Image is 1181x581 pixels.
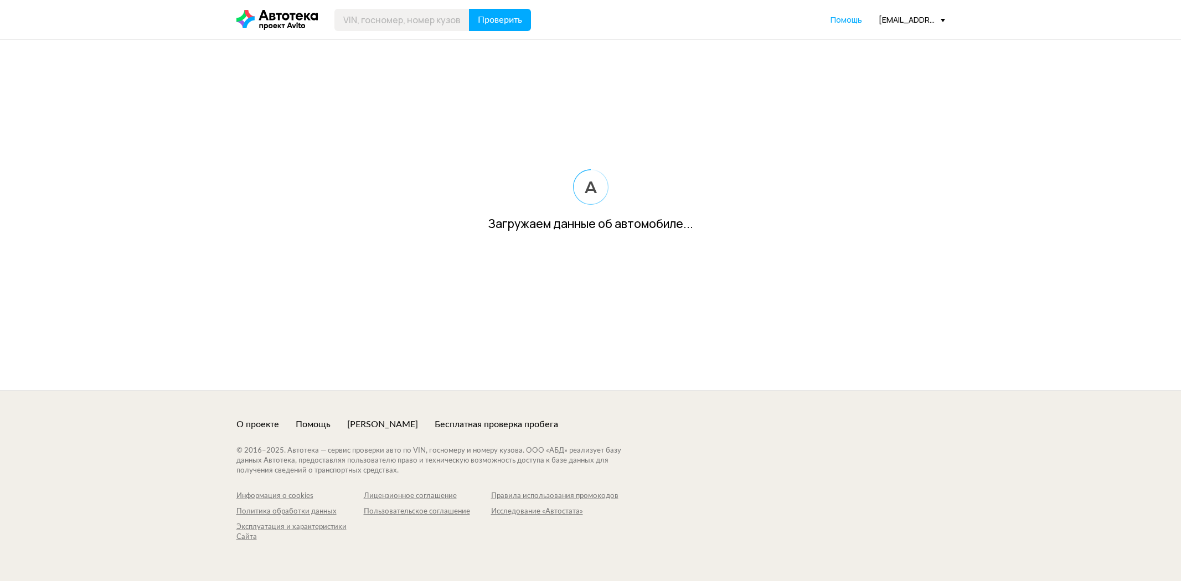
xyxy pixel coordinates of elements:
input: VIN, госномер, номер кузова [334,9,470,31]
a: Лицензионное соглашение [364,491,491,501]
a: О проекте [236,418,279,430]
a: [PERSON_NAME] [347,418,418,430]
button: Проверить [469,9,531,31]
a: Бесплатная проверка пробега [435,418,558,430]
a: Информация о cookies [236,491,364,501]
a: Помощь [296,418,331,430]
a: Исследование «Автостата» [491,507,618,517]
div: Загружаем данные об автомобиле... [488,216,693,232]
a: Политика обработки данных [236,507,364,517]
a: Пользовательское соглашение [364,507,491,517]
div: [EMAIL_ADDRESS][DOMAIN_NAME] [879,14,945,25]
a: Правила использования промокодов [491,491,618,501]
div: © 2016– 2025 . Автотека — сервис проверки авто по VIN, госномеру и номеру кузова. ООО «АБД» реали... [236,446,643,476]
a: Помощь [831,14,862,25]
span: Проверить [478,15,522,24]
a: Эксплуатация и характеристики Сайта [236,522,364,542]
